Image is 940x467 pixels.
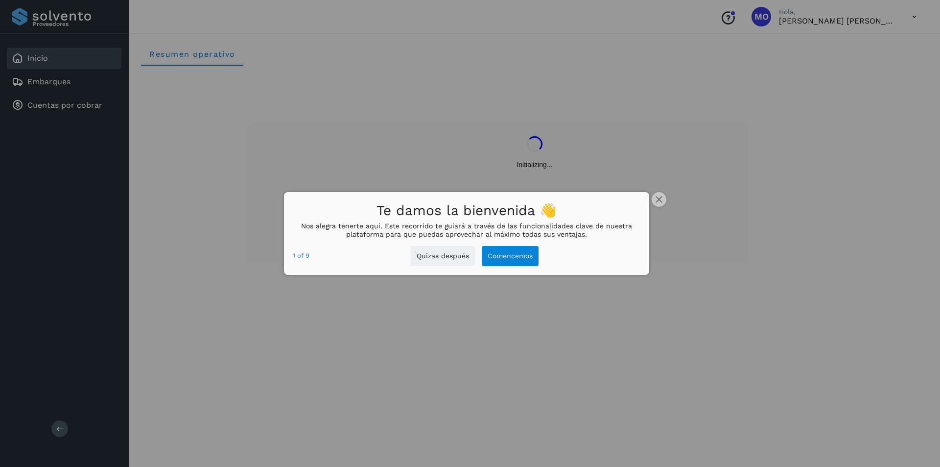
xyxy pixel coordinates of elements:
button: Comencemos [482,246,539,266]
div: Te damos la bienvenida 👋Nos alegra tenerte aquí. Este recorrido te guiará a través de las funcion... [284,192,649,275]
button: close, [652,192,666,207]
button: Quizas después [411,246,475,266]
div: step 1 of 9 [293,250,309,261]
p: Nos alegra tenerte aquí. Este recorrido te guiará a través de las funcionalidades clave de nuestr... [293,222,640,239]
h1: Te damos la bienvenida 👋 [293,200,640,222]
div: 1 of 9 [293,250,309,261]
